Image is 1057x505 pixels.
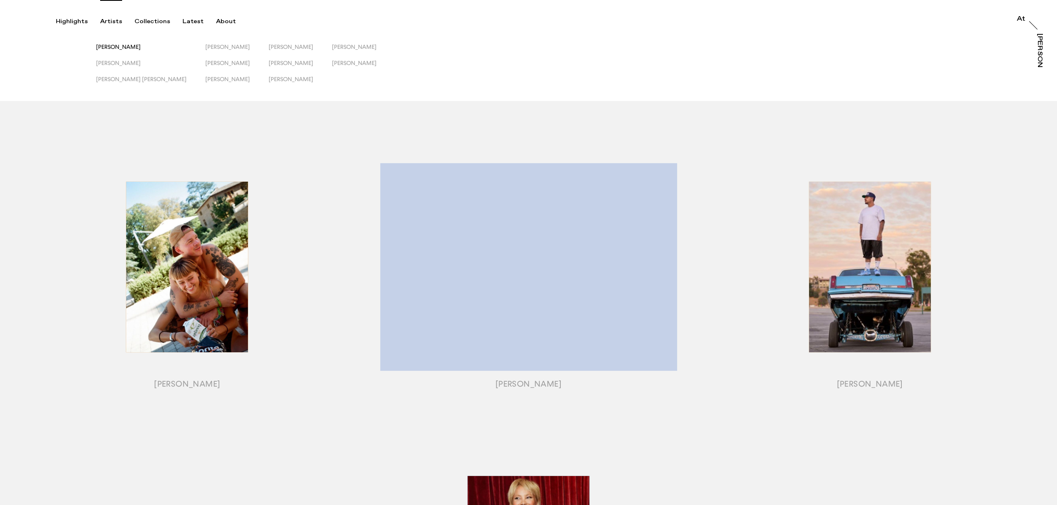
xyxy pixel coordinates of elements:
button: Artists [100,18,135,25]
span: [PERSON_NAME] [332,43,377,50]
button: [PERSON_NAME] [205,76,269,92]
button: About [216,18,248,25]
button: [PERSON_NAME] [332,60,395,76]
div: Collections [135,18,170,25]
div: About [216,18,236,25]
span: [PERSON_NAME] [269,76,313,82]
button: [PERSON_NAME] [269,43,332,60]
a: [PERSON_NAME] [1035,34,1043,67]
button: Highlights [56,18,100,25]
button: [PERSON_NAME] [269,60,332,76]
span: [PERSON_NAME] [PERSON_NAME] [96,76,187,82]
div: Highlights [56,18,88,25]
span: [PERSON_NAME] [96,60,141,66]
span: [PERSON_NAME] [205,43,250,50]
button: [PERSON_NAME] [332,43,395,60]
button: [PERSON_NAME] [205,60,269,76]
span: [PERSON_NAME] [332,60,377,66]
div: Artists [100,18,122,25]
button: [PERSON_NAME] [269,76,332,92]
span: [PERSON_NAME] [205,60,250,66]
button: Latest [183,18,216,25]
button: [PERSON_NAME] [PERSON_NAME] [96,76,205,92]
button: [PERSON_NAME] [96,60,205,76]
div: Latest [183,18,204,25]
span: [PERSON_NAME] [205,76,250,82]
span: [PERSON_NAME] [269,60,313,66]
span: [PERSON_NAME] [269,43,313,50]
button: [PERSON_NAME] [205,43,269,60]
a: At [1017,16,1025,24]
div: [PERSON_NAME] [1036,34,1043,97]
span: [PERSON_NAME] [96,43,141,50]
button: [PERSON_NAME] [96,43,205,60]
button: Collections [135,18,183,25]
